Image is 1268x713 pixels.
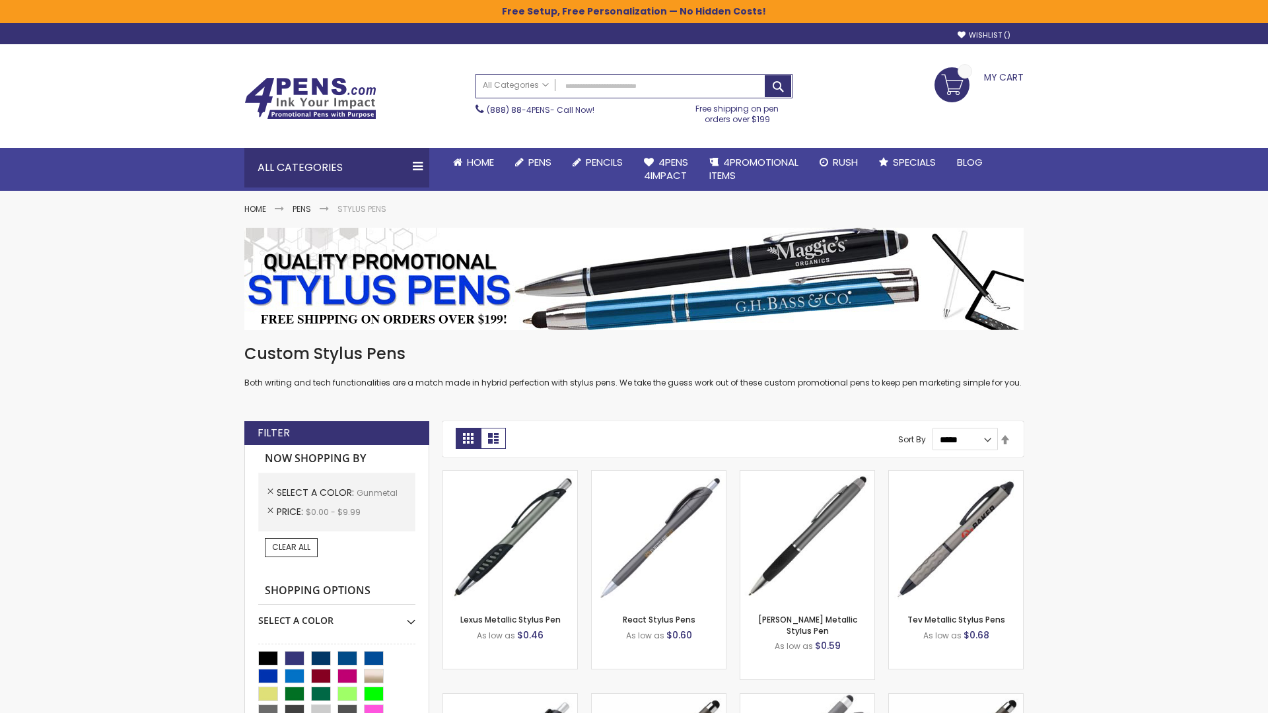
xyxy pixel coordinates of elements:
[272,541,310,553] span: Clear All
[476,75,555,96] a: All Categories
[477,630,515,641] span: As low as
[964,628,989,642] span: $0.68
[946,148,993,177] a: Blog
[957,155,983,169] span: Blog
[889,470,1023,481] a: Tev Metallic Stylus Pens-Gunmetal
[443,693,577,704] a: Souvenir® Anthem Stylus Pen-Gunmetal
[592,470,726,481] a: React Stylus Pens-Gunmetal
[528,155,551,169] span: Pens
[467,155,494,169] span: Home
[907,614,1005,625] a: Tev Metallic Stylus Pens
[666,628,692,642] span: $0.60
[833,155,858,169] span: Rush
[758,614,857,636] a: [PERSON_NAME] Metallic Stylus Pen
[709,155,798,182] span: 4PROMOTIONAL ITEMS
[699,148,809,191] a: 4PROMOTIONALITEMS
[293,203,311,215] a: Pens
[517,628,544,642] span: $0.46
[562,148,633,177] a: Pencils
[456,428,481,449] strong: Grid
[644,155,688,182] span: 4Pens 4impact
[443,470,577,481] a: Lexus Metallic Stylus Pen-Gunmetal
[740,471,874,605] img: Lory Metallic Stylus Pen-Gunmetal
[487,104,550,116] a: (888) 88-4PENS
[244,77,376,119] img: 4Pens Custom Pens and Promotional Products
[277,486,357,499] span: Select A Color
[775,640,813,652] span: As low as
[868,148,946,177] a: Specials
[244,203,266,215] a: Home
[265,538,318,557] a: Clear All
[586,155,623,169] span: Pencils
[277,505,306,518] span: Price
[483,80,549,90] span: All Categories
[244,343,1024,364] h1: Custom Stylus Pens
[258,426,290,440] strong: Filter
[592,471,726,605] img: React Stylus Pens-Gunmetal
[889,693,1023,704] a: Islander Softy Metallic Gel Pen with Stylus - ColorJet Imprint-Gunmetal
[460,614,561,625] a: Lexus Metallic Stylus Pen
[244,343,1024,389] div: Both writing and tech functionalities are a match made in hybrid perfection with stylus pens. We ...
[815,639,841,652] span: $0.59
[592,693,726,704] a: Islander Softy Metallic Gel Pen with Stylus-Gunmetal
[337,203,386,215] strong: Stylus Pens
[244,148,429,187] div: All Categories
[357,487,398,498] span: Gunmetal
[258,605,415,627] div: Select A Color
[442,148,505,177] a: Home
[633,148,699,191] a: 4Pens4impact
[740,470,874,481] a: Lory Metallic Stylus Pen-Gunmetal
[893,155,936,169] span: Specials
[682,98,793,125] div: Free shipping on pen orders over $199
[505,148,562,177] a: Pens
[958,30,1010,40] a: Wishlist
[740,693,874,704] a: Cali Custom Stylus Gel pen-Gunmetal
[258,445,415,473] strong: Now Shopping by
[923,630,962,641] span: As low as
[487,104,594,116] span: - Call Now!
[626,630,664,641] span: As low as
[443,471,577,605] img: Lexus Metallic Stylus Pen-Gunmetal
[889,471,1023,605] img: Tev Metallic Stylus Pens-Gunmetal
[306,506,361,518] span: $0.00 - $9.99
[244,228,1024,330] img: Stylus Pens
[623,614,695,625] a: React Stylus Pens
[809,148,868,177] a: Rush
[258,577,415,605] strong: Shopping Options
[898,434,926,445] label: Sort By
